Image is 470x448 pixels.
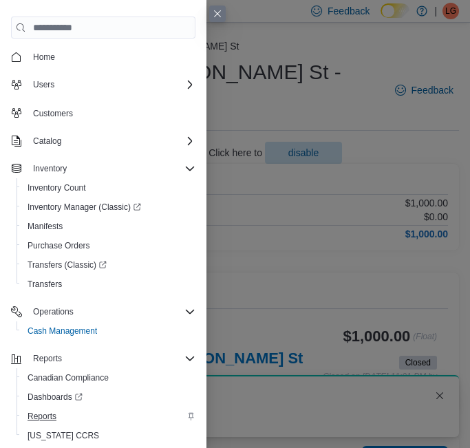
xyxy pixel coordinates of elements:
[28,160,72,177] button: Inventory
[28,76,195,93] span: Users
[17,198,201,217] a: Inventory Manager (Classic)
[22,257,195,273] span: Transfers (Classic)
[6,302,201,321] button: Operations
[28,202,141,213] span: Inventory Manager (Classic)
[22,199,147,215] a: Inventory Manager (Classic)
[6,47,201,67] button: Home
[28,133,67,149] button: Catalog
[28,326,97,337] span: Cash Management
[28,392,83,403] span: Dashboards
[28,259,107,270] span: Transfers (Classic)
[22,180,92,196] a: Inventory Count
[22,389,88,405] a: Dashboards
[28,240,90,251] span: Purchase Orders
[22,427,105,444] a: [US_STATE] CCRS
[209,6,226,22] button: Close this dialog
[33,353,62,364] span: Reports
[22,389,195,405] span: Dashboards
[22,370,195,386] span: Canadian Compliance
[28,411,56,422] span: Reports
[22,237,96,254] a: Purchase Orders
[28,279,62,290] span: Transfers
[28,182,86,193] span: Inventory Count
[17,255,201,275] a: Transfers (Classic)
[17,426,201,445] button: [US_STATE] CCRS
[6,103,201,122] button: Customers
[33,306,74,317] span: Operations
[17,275,201,294] button: Transfers
[28,133,195,149] span: Catalog
[17,236,201,255] button: Purchase Orders
[33,108,73,119] span: Customers
[28,430,99,441] span: [US_STATE] CCRS
[22,199,195,215] span: Inventory Manager (Classic)
[22,180,195,196] span: Inventory Count
[11,41,195,445] nav: Complex example
[17,178,201,198] button: Inventory Count
[22,237,195,254] span: Purchase Orders
[6,131,201,151] button: Catalog
[28,48,195,65] span: Home
[28,105,78,122] a: Customers
[22,276,195,292] span: Transfers
[28,160,195,177] span: Inventory
[22,257,112,273] a: Transfers (Classic)
[22,408,195,425] span: Reports
[28,303,195,320] span: Operations
[28,221,63,232] span: Manifests
[33,163,67,174] span: Inventory
[22,276,67,292] a: Transfers
[33,136,61,147] span: Catalog
[6,159,201,178] button: Inventory
[28,104,195,121] span: Customers
[17,387,201,407] a: Dashboards
[33,79,54,90] span: Users
[28,350,195,367] span: Reports
[17,407,201,426] button: Reports
[28,303,79,320] button: Operations
[22,323,195,339] span: Cash Management
[33,52,55,63] span: Home
[28,49,61,65] a: Home
[22,218,195,235] span: Manifests
[28,350,67,367] button: Reports
[22,370,114,386] a: Canadian Compliance
[17,321,201,341] button: Cash Management
[17,217,201,236] button: Manifests
[22,427,195,444] span: Washington CCRS
[28,372,109,383] span: Canadian Compliance
[17,368,201,387] button: Canadian Compliance
[22,323,103,339] a: Cash Management
[6,75,201,94] button: Users
[6,349,201,368] button: Reports
[22,408,62,425] a: Reports
[28,76,60,93] button: Users
[22,218,68,235] a: Manifests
